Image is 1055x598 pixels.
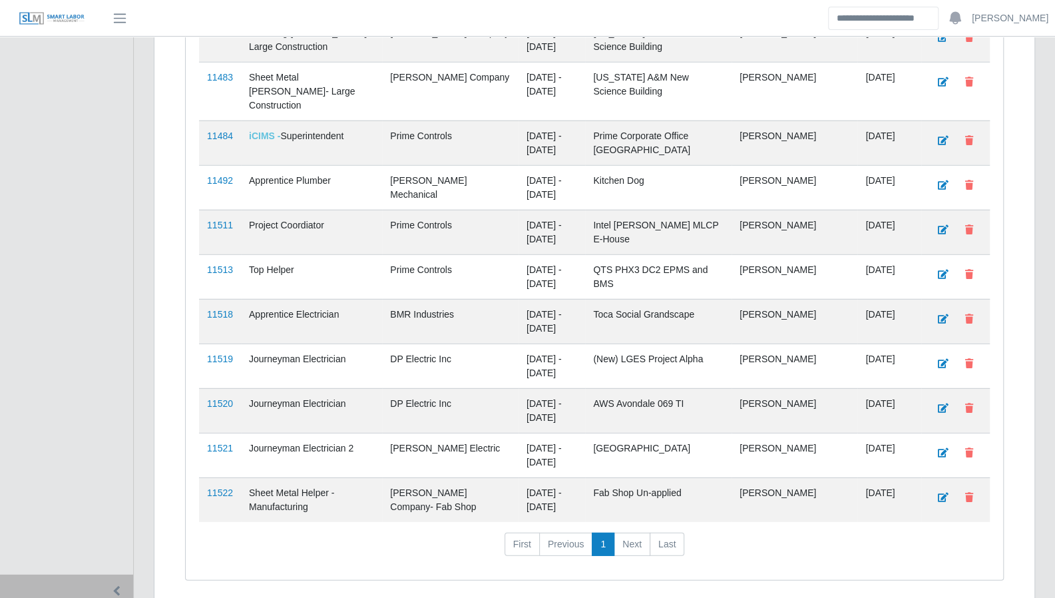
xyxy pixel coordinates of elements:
[382,388,519,433] td: DP Electric Inc
[732,210,857,254] td: [PERSON_NAME]
[585,254,732,299] td: QTS PHX3 DC2 EPMS and BMS
[382,299,519,344] td: BMR Industries
[207,27,233,38] a: 11482
[857,121,921,165] td: [DATE]
[972,11,1048,25] a: [PERSON_NAME]
[585,121,732,165] td: Prime Corporate Office [GEOGRAPHIC_DATA]
[732,62,857,121] td: [PERSON_NAME]
[241,477,382,522] td: Sheet Metal Helper - Manufacturing
[585,17,732,62] td: [US_STATE] A&M New Science Building
[241,388,382,433] td: Journeyman Electrician
[241,165,382,210] td: Apprentice Plumber
[857,299,921,344] td: [DATE]
[207,487,233,498] a: 11522
[585,477,732,522] td: Fab Shop Un-applied
[382,254,519,299] td: Prime Controls
[382,210,519,254] td: Prime Controls
[519,388,585,433] td: [DATE] - [DATE]
[857,165,921,210] td: [DATE]
[207,309,233,320] a: 11518
[519,121,585,165] td: [DATE] - [DATE]
[382,17,519,62] td: [PERSON_NAME] Company
[382,433,519,477] td: [PERSON_NAME] Electric
[519,17,585,62] td: [DATE] - [DATE]
[241,254,382,299] td: Top Helper
[732,433,857,477] td: [PERSON_NAME]
[585,210,732,254] td: Intel [PERSON_NAME] MLCP E-House
[519,210,585,254] td: [DATE] - [DATE]
[199,533,990,567] nav: pagination
[857,254,921,299] td: [DATE]
[382,165,519,210] td: [PERSON_NAME] Mechanical
[857,344,921,388] td: [DATE]
[382,121,519,165] td: Prime Controls
[732,165,857,210] td: [PERSON_NAME]
[519,254,585,299] td: [DATE] - [DATE]
[382,477,519,522] td: [PERSON_NAME] Company- Fab Shop
[207,398,233,409] a: 11520
[19,11,85,26] img: SLM Logo
[585,165,732,210] td: Kitchen Dog
[519,165,585,210] td: [DATE] - [DATE]
[382,62,519,121] td: [PERSON_NAME] Company
[592,533,614,557] a: 1
[585,388,732,433] td: AWS Avondale 069 TI
[241,62,382,121] td: Sheet Metal [PERSON_NAME]- Large Construction
[732,299,857,344] td: [PERSON_NAME]
[519,344,585,388] td: [DATE] - [DATE]
[207,264,233,275] a: 11513
[241,121,382,165] td: Superintendent
[249,131,280,141] span: iCIMS -
[732,388,857,433] td: [PERSON_NAME]
[519,299,585,344] td: [DATE] - [DATE]
[207,131,233,141] a: 11484
[585,344,732,388] td: (New) LGES Project Alpha
[241,17,382,62] td: Plumbing [PERSON_NAME] - Large Construction
[732,254,857,299] td: [PERSON_NAME]
[207,220,233,230] a: 11511
[857,388,921,433] td: [DATE]
[207,72,233,83] a: 11483
[207,443,233,453] a: 11521
[857,62,921,121] td: [DATE]
[241,344,382,388] td: Journeyman Electrician
[241,433,382,477] td: Journeyman Electrician 2
[207,175,233,186] a: 11492
[732,477,857,522] td: [PERSON_NAME]
[241,299,382,344] td: Apprentice Electrician
[519,433,585,477] td: [DATE] - [DATE]
[585,433,732,477] td: [GEOGRAPHIC_DATA]
[519,477,585,522] td: [DATE] - [DATE]
[732,344,857,388] td: [PERSON_NAME]
[857,433,921,477] td: [DATE]
[519,62,585,121] td: [DATE] - [DATE]
[241,210,382,254] td: Project Coordiator
[732,17,857,62] td: [PERSON_NAME]
[382,344,519,388] td: DP Electric Inc
[857,17,921,62] td: [DATE]
[857,477,921,522] td: [DATE]
[207,354,233,364] a: 11519
[585,299,732,344] td: Toca Social Grandscape
[732,121,857,165] td: [PERSON_NAME]
[585,62,732,121] td: [US_STATE] A&M New Science Building
[828,7,939,30] input: Search
[857,210,921,254] td: [DATE]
